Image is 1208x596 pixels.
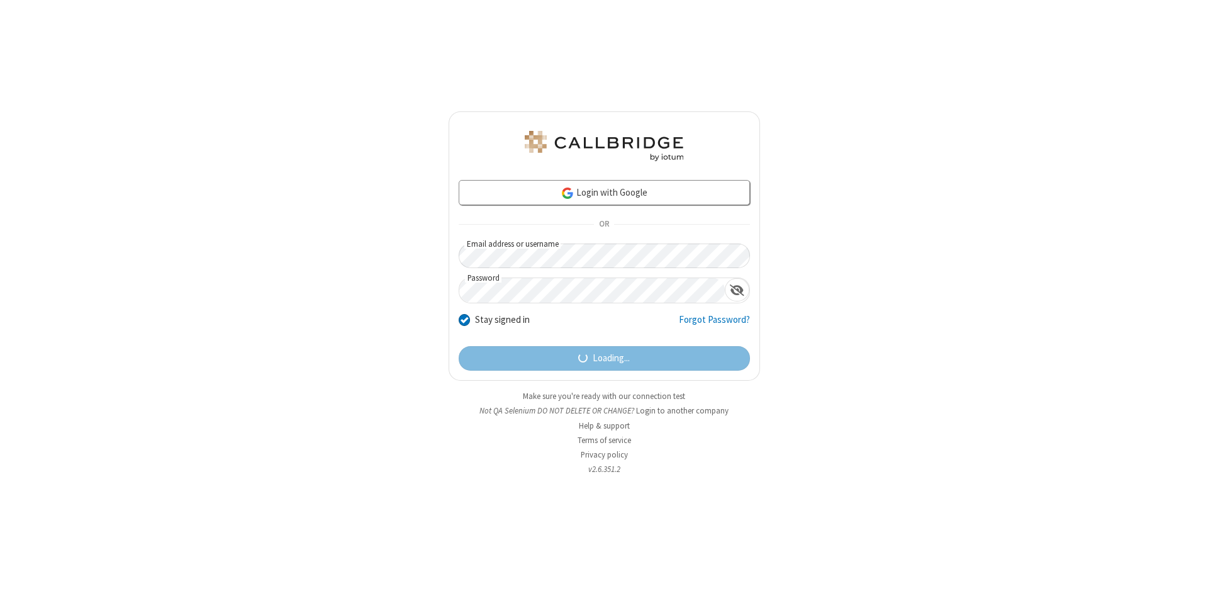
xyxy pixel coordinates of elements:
button: Loading... [459,346,750,371]
input: Email address or username [459,244,750,268]
a: Terms of service [578,435,631,446]
input: Password [459,278,725,303]
a: Forgot Password? [679,313,750,337]
span: Loading... [593,351,630,366]
li: Not QA Selenium DO NOT DELETE OR CHANGE? [449,405,760,417]
li: v2.6.351.2 [449,463,760,475]
a: Login with Google [459,180,750,205]
a: Help & support [579,420,630,431]
div: Show password [725,278,749,301]
a: Make sure you're ready with our connection test [523,391,685,402]
img: google-icon.png [561,186,574,200]
label: Stay signed in [475,313,530,327]
a: Privacy policy [581,449,628,460]
span: OR [594,216,614,233]
img: QA Selenium DO NOT DELETE OR CHANGE [522,131,686,161]
button: Login to another company [636,405,729,417]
